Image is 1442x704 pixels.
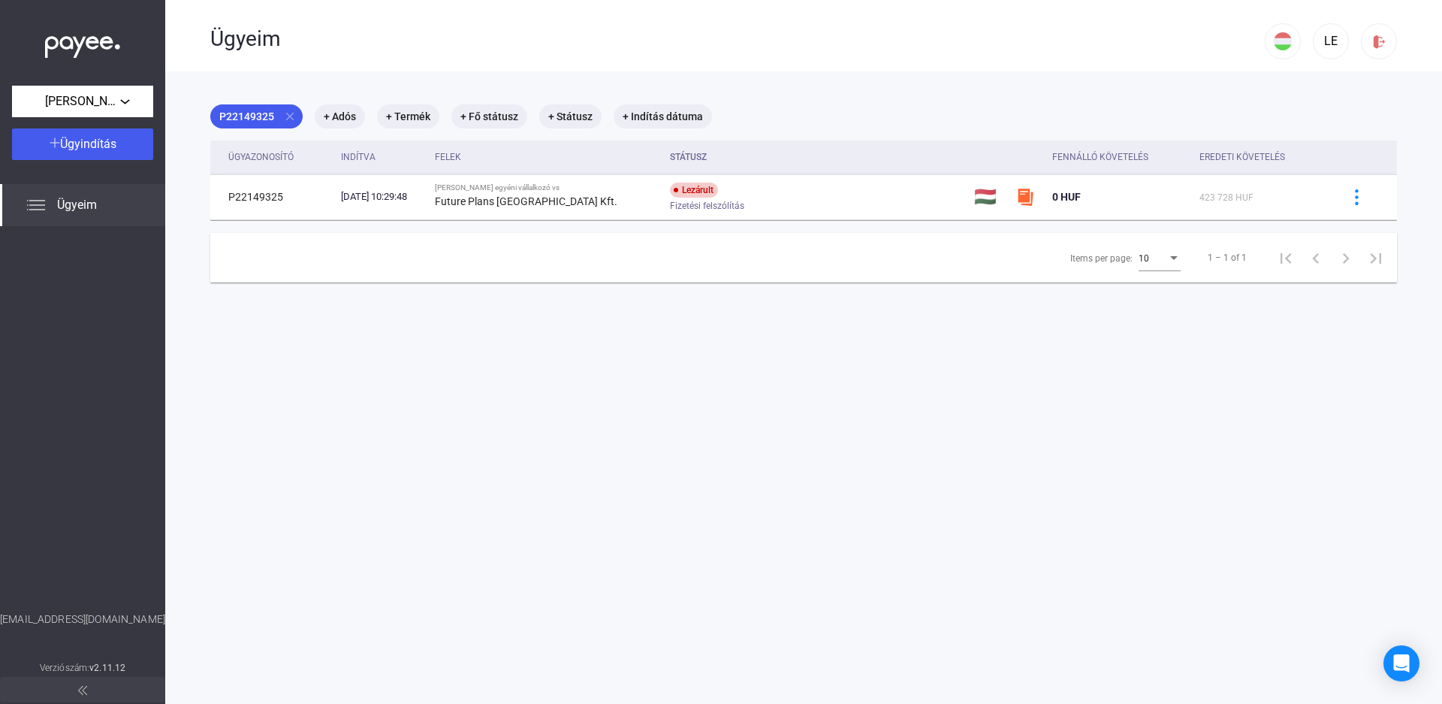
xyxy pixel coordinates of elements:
[1199,148,1285,166] div: Eredeti követelés
[228,148,294,166] div: Ügyazonosító
[1208,249,1247,267] div: 1 – 1 of 1
[664,140,968,174] th: Státusz
[57,196,97,214] span: Ügyeim
[1070,249,1133,267] div: Items per page:
[1052,148,1187,166] div: Fennálló követelés
[45,92,120,110] span: [PERSON_NAME] egyéni vállalkozó
[341,148,376,166] div: Indítva
[1139,249,1181,267] mat-select: Items per page:
[435,183,658,192] div: [PERSON_NAME] egyéni vállalkozó vs
[50,137,60,148] img: plus-white.svg
[451,104,527,128] mat-chip: + Fő státusz
[435,148,461,166] div: Felek
[12,128,153,160] button: Ügyindítás
[1301,243,1331,273] button: Previous page
[1361,23,1397,59] button: logout-red
[1016,188,1034,206] img: szamlazzhu-mini
[45,28,120,59] img: white-payee-white-dot.svg
[1361,243,1391,273] button: Last page
[341,189,424,204] div: [DATE] 10:29:48
[1318,32,1344,50] div: LE
[1199,148,1322,166] div: Eredeti követelés
[210,26,1265,52] div: Ügyeim
[283,110,297,123] mat-icon: close
[1313,23,1349,59] button: LE
[670,183,718,198] div: Lezárult
[1383,645,1419,681] div: Open Intercom Messenger
[1371,34,1387,50] img: logout-red
[210,104,303,128] mat-chip: P22149325
[377,104,439,128] mat-chip: + Termék
[60,137,116,151] span: Ügyindítás
[89,663,125,673] strong: v2.11.12
[670,197,744,215] span: Fizetési felszólítás
[1139,253,1149,264] span: 10
[968,174,1010,219] td: 🇭🇺
[1199,192,1253,203] span: 423 728 HUF
[1052,191,1081,203] span: 0 HUF
[1265,23,1301,59] button: HU
[12,86,153,117] button: [PERSON_NAME] egyéni vállalkozó
[435,148,658,166] div: Felek
[1274,32,1292,50] img: HU
[1341,181,1372,213] button: more-blue
[27,196,45,214] img: list.svg
[1349,189,1365,205] img: more-blue
[1052,148,1148,166] div: Fennálló követelés
[1331,243,1361,273] button: Next page
[539,104,602,128] mat-chip: + Státusz
[228,148,329,166] div: Ügyazonosító
[341,148,424,166] div: Indítva
[1271,243,1301,273] button: First page
[435,195,617,207] strong: Future Plans [GEOGRAPHIC_DATA] Kft.
[315,104,365,128] mat-chip: + Adós
[614,104,712,128] mat-chip: + Indítás dátuma
[78,686,87,695] img: arrow-double-left-grey.svg
[210,174,335,219] td: P22149325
